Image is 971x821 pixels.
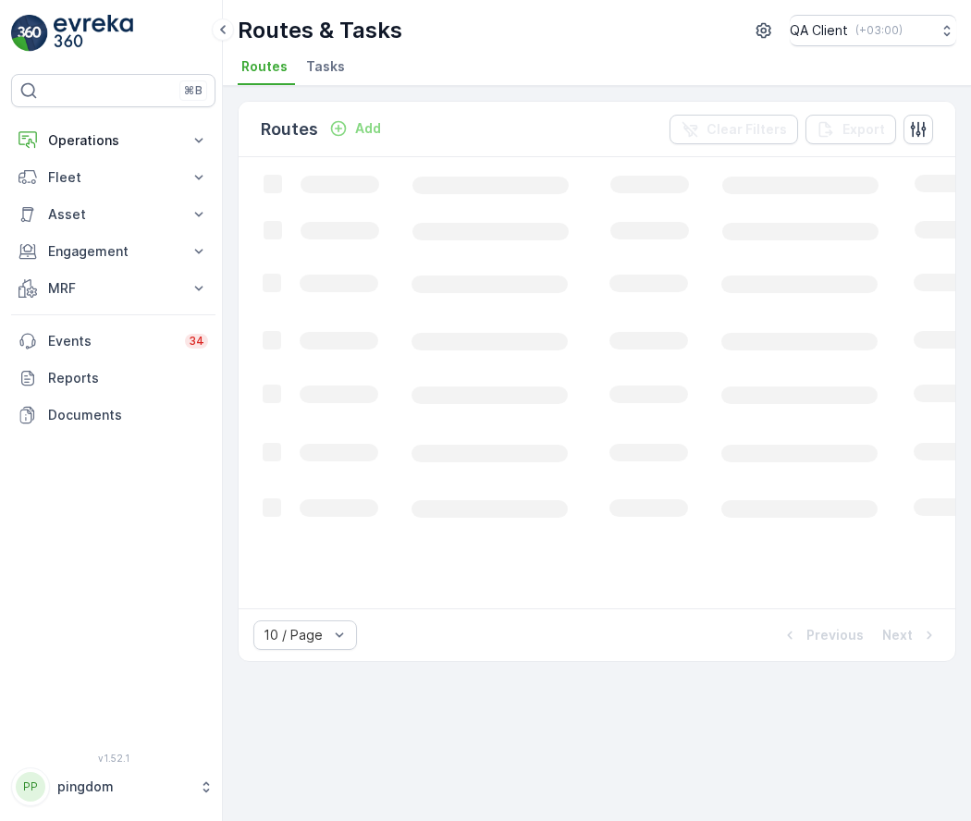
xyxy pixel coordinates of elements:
p: Engagement [48,242,178,261]
button: Previous [779,624,866,646]
button: Add [322,117,388,140]
button: Engagement [11,233,215,270]
p: Asset [48,205,178,224]
p: Next [882,626,913,644]
p: ⌘B [184,83,203,98]
p: Events [48,332,174,350]
img: logo_light-DOdMpM7g.png [54,15,133,52]
p: Reports [48,369,208,387]
button: Asset [11,196,215,233]
button: MRF [11,270,215,307]
p: Fleet [48,168,178,187]
p: MRF [48,279,178,298]
div: PP [16,772,45,802]
button: Export [805,115,896,144]
p: pingdom [57,778,190,796]
p: Export [842,120,885,139]
button: Operations [11,122,215,159]
span: Routes [241,57,288,76]
p: ( +03:00 ) [855,23,903,38]
a: Events34 [11,323,215,360]
p: Clear Filters [707,120,787,139]
p: Operations [48,131,178,150]
button: PPpingdom [11,767,215,806]
p: QA Client [790,21,848,40]
a: Documents [11,397,215,434]
p: 34 [189,334,204,349]
button: Next [880,624,940,646]
img: logo [11,15,48,52]
p: Add [355,119,381,138]
p: Routes & Tasks [238,16,402,45]
p: Previous [806,626,864,644]
p: Documents [48,406,208,424]
button: Clear Filters [670,115,798,144]
button: Fleet [11,159,215,196]
button: QA Client(+03:00) [790,15,956,46]
a: Reports [11,360,215,397]
span: Tasks [306,57,345,76]
span: v 1.52.1 [11,753,215,764]
p: Routes [261,116,318,142]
